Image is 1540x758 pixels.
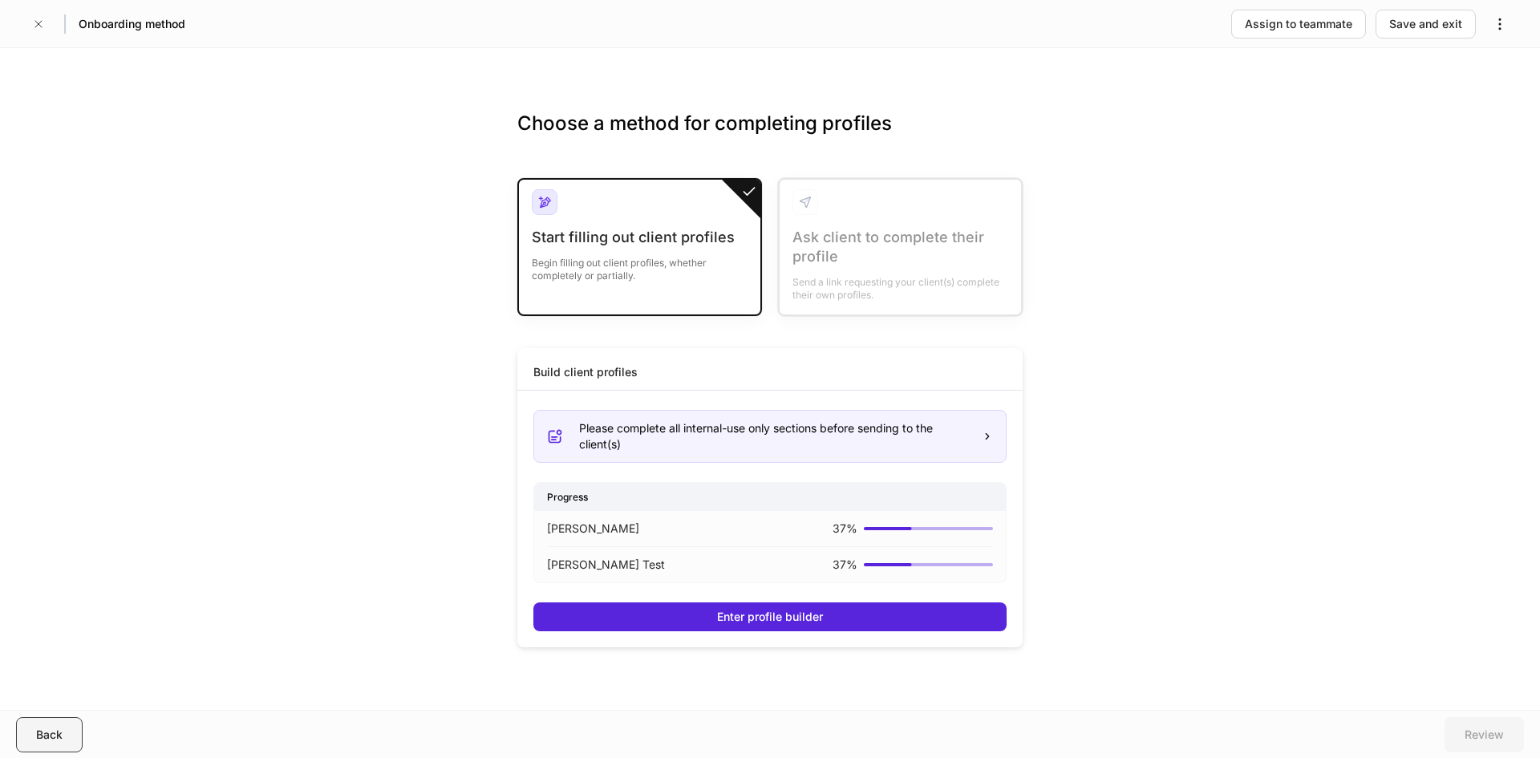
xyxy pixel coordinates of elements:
[79,16,185,32] h5: Onboarding method
[579,420,969,452] div: Please complete all internal-use only sections before sending to the client(s)
[533,364,638,380] div: Build client profiles
[1389,16,1462,32] div: Save and exit
[547,521,639,537] p: [PERSON_NAME]
[16,717,83,752] button: Back
[1465,727,1504,743] div: Review
[1445,717,1524,752] button: Review
[532,228,748,247] div: Start filling out client profiles
[1245,16,1352,32] div: Assign to teammate
[833,557,857,573] p: 37 %
[36,727,63,743] div: Back
[1231,10,1366,39] button: Assign to teammate
[534,483,1006,511] div: Progress
[717,609,823,625] div: Enter profile builder
[547,557,665,573] p: [PERSON_NAME] Test
[833,521,857,537] p: 37 %
[1376,10,1476,39] button: Save and exit
[517,111,1023,162] h3: Choose a method for completing profiles
[532,247,748,282] div: Begin filling out client profiles, whether completely or partially.
[533,602,1007,631] button: Enter profile builder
